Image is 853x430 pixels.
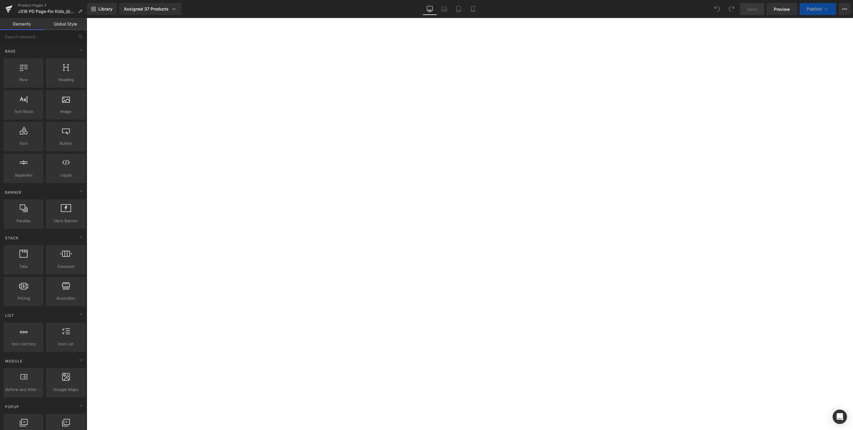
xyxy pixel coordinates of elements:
[18,9,76,14] span: J316 PD Page-For Kids_細部內容優化_[DATE]
[48,386,84,393] span: Google Maps
[5,77,42,83] span: Row
[48,341,84,347] span: Icon List
[437,3,451,15] a: Laptop
[5,386,42,393] span: Before and After Images
[43,18,87,30] a: Global Style
[451,3,466,15] a: Tablet
[18,3,87,8] a: Product Pages
[4,358,23,364] span: Module
[774,6,790,12] span: Preview
[48,218,84,224] span: Hero Banner
[4,313,15,318] span: List
[4,48,16,54] span: Base
[711,3,723,15] button: Undo
[4,404,20,410] span: Popup
[839,3,851,15] button: More
[48,140,84,147] span: Button
[48,77,84,83] span: Heading
[5,140,42,147] span: Icon
[5,341,42,347] span: Icon List Hoz
[124,6,177,12] div: Assigned 37 Products
[747,6,757,12] span: Save
[800,3,836,15] button: Publish
[4,189,22,195] span: Banner
[4,235,19,241] span: Stack
[5,263,42,270] span: Tabs
[5,218,42,224] span: Parallax
[5,108,42,115] span: Text Block
[48,108,84,115] span: Image
[726,3,738,15] button: Redo
[423,3,437,15] a: Desktop
[87,3,117,15] a: New Library
[833,410,847,424] div: Open Intercom Messenger
[466,3,480,15] a: Mobile
[5,172,42,178] span: Separator
[807,7,822,11] span: Publish
[767,3,797,15] a: Preview
[98,6,112,12] span: Library
[5,295,42,301] span: Pricing
[48,295,84,301] span: Accordion
[48,172,84,178] span: Liquid
[48,263,84,270] span: Carousel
